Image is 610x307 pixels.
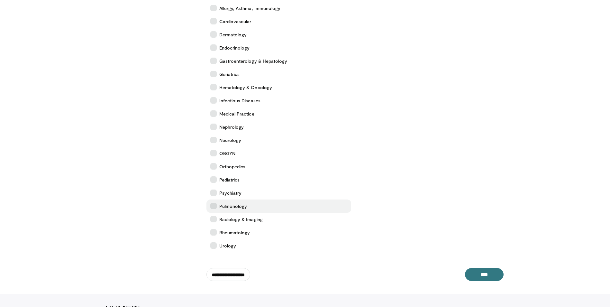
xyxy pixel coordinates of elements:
[219,216,263,223] span: Radiology & Imaging
[219,97,260,104] span: Infectious Diseases
[219,163,246,170] span: Orthopedics
[219,110,254,117] span: Medical Practice
[219,203,247,209] span: Pulmonology
[219,5,281,12] span: Allergy, Asthma, Immunology
[219,84,272,91] span: Hematology & Oncology
[219,229,250,236] span: Rheumatology
[219,18,251,25] span: Cardiovascular
[219,71,240,78] span: Geriatrics
[219,44,250,51] span: Endocrinology
[219,31,247,38] span: Dermatology
[219,176,240,183] span: Pediatrics
[219,137,241,144] span: Neurology
[219,242,236,249] span: Urology
[219,124,244,130] span: Nephrology
[219,150,235,157] span: OBGYN
[219,58,287,64] span: Gastroenterology & Hepatology
[219,190,242,196] span: Psychiatry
